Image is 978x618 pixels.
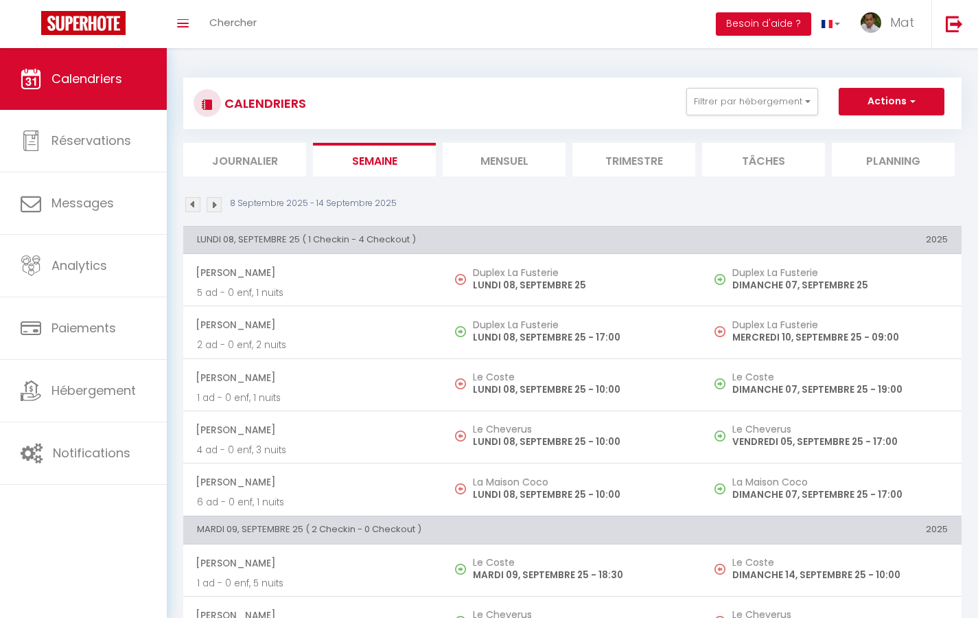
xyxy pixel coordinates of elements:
[197,286,429,300] p: 5 ad - 0 enf, 1 nuits
[313,143,436,176] li: Semaine
[473,488,688,502] p: LUNDI 08, SEPTEMBRE 25 - 10:00
[196,417,429,443] span: [PERSON_NAME]
[455,274,466,285] img: NO IMAGE
[473,557,688,568] h5: Le Coste
[53,444,130,461] span: Notifications
[221,88,306,119] h3: CALENDRIERS
[732,278,948,293] p: DIMANCHE 07, SEPTEMBRE 25
[714,378,725,389] img: NO IMAGE
[197,576,429,591] p: 1 ad - 0 enf, 5 nuits
[702,226,962,253] th: 2025
[209,15,257,30] span: Chercher
[714,274,725,285] img: NO IMAGE
[196,260,429,286] span: [PERSON_NAME]
[197,391,429,405] p: 1 ad - 0 enf, 1 nuits
[51,319,116,336] span: Paiements
[473,435,688,449] p: LUNDI 08, SEPTEMBRE 25 - 10:00
[732,267,948,278] h5: Duplex La Fusterie
[455,431,466,442] img: NO IMAGE
[702,516,962,544] th: 2025
[686,88,818,115] button: Filtrer par hébergement
[732,568,948,582] p: DIMANCHE 14, SEPTEMBRE 25 - 10:00
[183,143,306,176] li: Journalier
[946,15,963,32] img: logout
[861,12,881,33] img: ...
[832,143,955,176] li: Planning
[196,550,429,576] span: [PERSON_NAME]
[197,338,429,352] p: 2 ad - 0 enf, 2 nuits
[183,226,702,253] th: LUNDI 08, SEPTEMBRE 25 ( 1 Checkin - 4 Checkout )
[51,132,131,149] span: Réservations
[455,483,466,494] img: NO IMAGE
[197,495,429,510] p: 6 ad - 0 enf, 1 nuits
[732,319,948,330] h5: Duplex La Fusterie
[473,319,688,330] h5: Duplex La Fusterie
[455,378,466,389] img: NO IMAGE
[473,568,688,582] p: MARDI 09, SEPTEMBRE 25 - 18:30
[732,435,948,449] p: VENDREDI 05, SEPTEMBRE 25 - 17:00
[196,312,429,338] span: [PERSON_NAME]
[473,330,688,345] p: LUNDI 08, SEPTEMBRE 25 - 17:00
[51,382,136,399] span: Hébergement
[197,443,429,457] p: 4 ad - 0 enf, 3 nuits
[473,371,688,382] h5: Le Coste
[51,194,114,211] span: Messages
[11,5,52,47] button: Ouvrir le widget de chat LiveChat
[732,477,948,488] h5: La Maison Coco
[839,88,944,115] button: Actions
[732,557,948,568] h5: Le Coste
[732,488,948,502] p: DIMANCHE 07, SEPTEMBRE 25 - 17:00
[41,11,126,35] img: Super Booking
[732,382,948,397] p: DIMANCHE 07, SEPTEMBRE 25 - 19:00
[702,143,825,176] li: Tâches
[183,516,702,544] th: MARDI 09, SEPTEMBRE 25 ( 2 Checkin - 0 Checkout )
[732,330,948,345] p: MERCREDI 10, SEPTEMBRE 25 - 09:00
[196,469,429,495] span: [PERSON_NAME]
[732,371,948,382] h5: Le Coste
[473,267,688,278] h5: Duplex La Fusterie
[473,477,688,488] h5: La Maison Coco
[890,14,914,31] span: Mat
[473,424,688,435] h5: Le Cheverus
[443,143,566,176] li: Mensuel
[196,365,429,391] span: [PERSON_NAME]
[732,424,948,435] h5: Le Cheverus
[51,257,107,274] span: Analytics
[714,431,725,442] img: NO IMAGE
[572,143,695,176] li: Trimestre
[473,382,688,397] p: LUNDI 08, SEPTEMBRE 25 - 10:00
[714,564,725,575] img: NO IMAGE
[714,326,725,337] img: NO IMAGE
[51,70,122,87] span: Calendriers
[473,278,688,293] p: LUNDI 08, SEPTEMBRE 25
[714,483,725,494] img: NO IMAGE
[716,12,811,36] button: Besoin d'aide ?
[230,197,397,210] p: 8 Septembre 2025 - 14 Septembre 2025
